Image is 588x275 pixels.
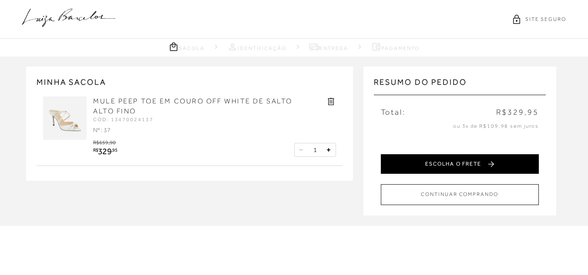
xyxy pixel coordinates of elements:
[381,184,539,205] button: CONTINUAR COMPRANDO
[381,107,406,118] span: Total:
[227,41,286,52] a: Identificação
[525,16,566,23] span: SITE SEGURO
[43,96,87,140] img: MULE PEEP TOE EM COURO OFF WHITE DE SALTO ALTO FINO
[93,126,111,133] span: Nº : 37
[496,107,539,118] span: R$329,95
[313,146,317,154] span: 1
[93,116,154,123] span: CÓD: 13470024137
[168,41,205,52] a: Sacola
[93,97,292,115] a: MULE PEEP TOE EM COURO OFF WHITE DE SALTO ALTO FINO
[37,77,343,88] h2: MINHA SACOLA
[371,41,419,52] a: Pagamento
[93,139,116,146] span: R$659,90
[374,77,546,95] h3: Resumo do pedido
[381,154,539,174] button: ESCOLHA O FRETE
[309,41,348,52] a: Entrega
[381,123,539,130] p: ou 3x de R$109,98 sem juros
